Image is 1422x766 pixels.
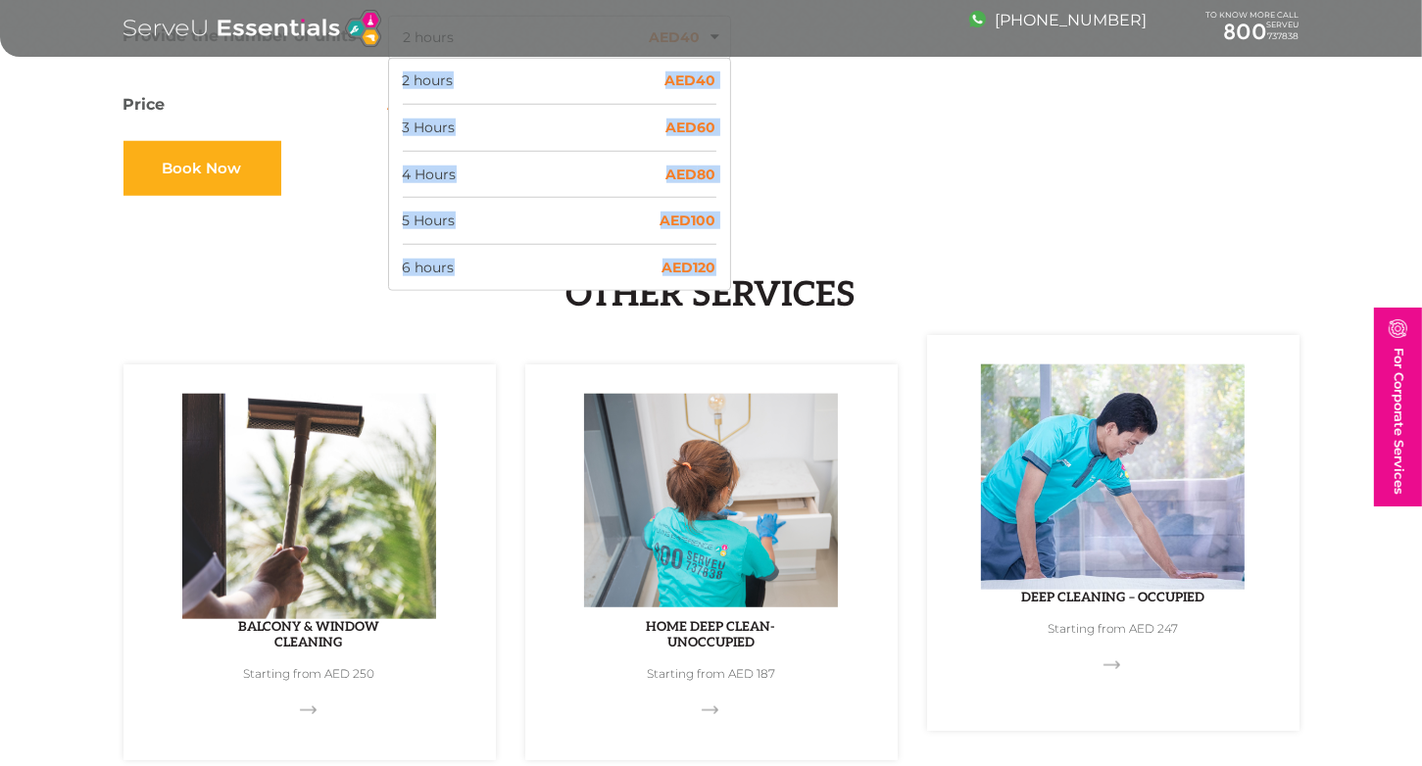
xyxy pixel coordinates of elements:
img: icon [981,364,1245,590]
a: iconHome Deep Clean- UnoccupiedStarting from AED 187 [525,364,898,760]
span: AED [666,167,716,183]
a: [PHONE_NUMBER] [969,11,1148,29]
img: icon [584,394,838,619]
img: image [1389,319,1407,338]
a: iconDeep cleaning – OccupiedStarting from AED 247 [927,335,1299,731]
small: 120 [694,259,716,276]
small: 80 [698,166,716,183]
span: 800 [1224,19,1268,45]
span: 3 Hours [403,120,456,136]
h4: Home Deep Clean- Unoccupied [555,619,868,650]
h4: Balcony & Window Cleaning [153,619,466,650]
small: 40 [697,72,716,89]
p: Starting from AED 187 [555,666,868,683]
small: 100 [692,212,716,229]
span: 5 Hours [403,213,456,229]
h2: Other Services [123,274,1299,315]
p: Starting from AED 247 [956,621,1270,638]
h4: Deep cleaning – Occupied [956,590,1270,605]
small: 60 [698,119,716,136]
img: image [969,11,986,27]
a: iconBalcony & Window CleaningStarting from AED 250 [123,364,496,760]
a: Book Now [123,141,281,196]
span: 4 Hours [403,167,457,183]
a: 800737838 [1206,20,1299,45]
img: icon [182,394,435,619]
span: AED [665,72,716,89]
span: 2 hours [403,72,454,89]
span: AED [662,260,716,276]
div: TO KNOW MORE CALL SERVEU [1206,11,1299,46]
img: logo [123,10,381,47]
span: AED [666,120,716,136]
span: 6 hours [403,260,455,276]
p: Starting from AED 250 [153,666,466,683]
a: For Corporate Services [1374,308,1422,506]
span: AED [661,213,716,229]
